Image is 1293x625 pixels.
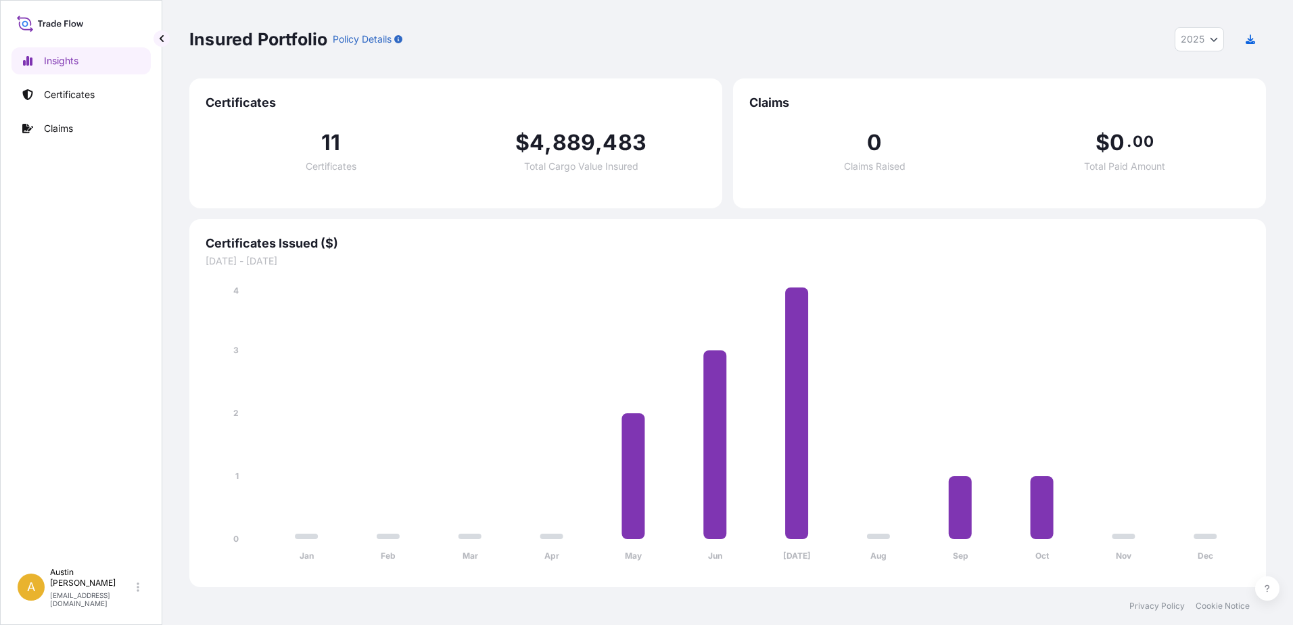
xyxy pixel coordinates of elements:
[333,32,392,46] p: Policy Details
[783,551,811,561] tspan: [DATE]
[595,132,603,154] span: ,
[544,551,559,561] tspan: Apr
[1133,136,1153,147] span: 00
[1110,132,1125,154] span: 0
[1035,551,1050,561] tspan: Oct
[300,551,314,561] tspan: Jan
[1096,132,1110,154] span: $
[189,28,327,50] p: Insured Portfolio
[206,235,1250,252] span: Certificates Issued ($)
[1181,32,1204,46] span: 2025
[1084,162,1165,171] span: Total Paid Amount
[603,132,646,154] span: 483
[50,591,134,607] p: [EMAIL_ADDRESS][DOMAIN_NAME]
[544,132,552,154] span: ,
[233,345,239,355] tspan: 3
[749,95,1250,111] span: Claims
[11,47,151,74] a: Insights
[708,551,722,561] tspan: Jun
[524,162,638,171] span: Total Cargo Value Insured
[1198,551,1213,561] tspan: Dec
[870,551,887,561] tspan: Aug
[625,551,642,561] tspan: May
[867,132,882,154] span: 0
[233,285,239,296] tspan: 4
[44,54,78,68] p: Insights
[844,162,906,171] span: Claims Raised
[233,408,239,418] tspan: 2
[463,551,478,561] tspan: Mar
[306,162,356,171] span: Certificates
[530,132,544,154] span: 4
[1129,601,1185,611] a: Privacy Policy
[11,115,151,142] a: Claims
[1175,27,1224,51] button: Year Selector
[27,580,35,594] span: A
[1196,601,1250,611] a: Cookie Notice
[44,88,95,101] p: Certificates
[1127,136,1131,147] span: .
[50,567,134,588] p: Austin [PERSON_NAME]
[515,132,530,154] span: $
[953,551,968,561] tspan: Sep
[381,551,396,561] tspan: Feb
[1116,551,1132,561] tspan: Nov
[553,132,596,154] span: 889
[235,471,239,481] tspan: 1
[206,95,706,111] span: Certificates
[233,534,239,544] tspan: 0
[11,81,151,108] a: Certificates
[44,122,73,135] p: Claims
[206,254,1250,268] span: [DATE] - [DATE]
[321,132,340,154] span: 11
